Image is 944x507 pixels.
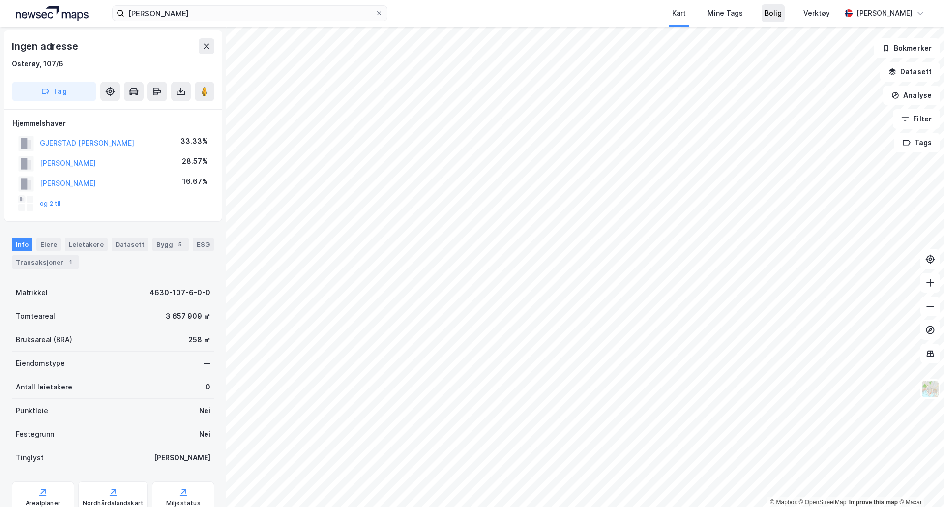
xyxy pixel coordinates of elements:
button: Filter [893,109,940,129]
div: ESG [193,238,214,251]
button: Tag [12,82,96,101]
div: Transaksjoner [12,255,79,269]
div: Nei [199,405,210,417]
button: Analyse [883,86,940,105]
img: Z [921,380,940,398]
div: Kart [672,7,686,19]
div: Punktleie [16,405,48,417]
div: Osterøy, 107/6 [12,58,63,70]
button: Datasett [880,62,940,82]
div: [PERSON_NAME] [856,7,913,19]
div: Hjemmelshaver [12,118,214,129]
div: Antall leietakere [16,381,72,393]
div: Tinglyst [16,452,44,464]
div: 4630-107-6-0-0 [149,287,210,298]
div: Arealplaner [26,499,60,507]
div: — [204,358,210,369]
div: Matrikkel [16,287,48,298]
div: 33.33% [180,135,208,147]
div: 16.67% [182,176,208,187]
div: 1 [65,257,75,267]
div: Bolig [765,7,782,19]
div: Eiendomstype [16,358,65,369]
button: Bokmerker [874,38,940,58]
div: Kontrollprogram for chat [895,460,944,507]
div: Festegrunn [16,428,54,440]
div: 28.57% [182,155,208,167]
div: Nei [199,428,210,440]
button: Tags [894,133,940,152]
div: 5 [175,239,185,249]
div: Miljøstatus [166,499,201,507]
div: Ingen adresse [12,38,80,54]
input: Søk på adresse, matrikkel, gårdeiere, leietakere eller personer [124,6,375,21]
a: OpenStreetMap [799,499,847,506]
iframe: Chat Widget [895,460,944,507]
div: Datasett [112,238,148,251]
div: Leietakere [65,238,108,251]
div: Nordhårdalandskart [83,499,144,507]
div: Eiere [36,238,61,251]
div: Info [12,238,32,251]
div: Bruksareal (BRA) [16,334,72,346]
div: [PERSON_NAME] [154,452,210,464]
div: Tomteareal [16,310,55,322]
a: Improve this map [849,499,898,506]
div: Bygg [152,238,189,251]
div: 258 ㎡ [188,334,210,346]
div: Verktøy [803,7,830,19]
div: Mine Tags [708,7,743,19]
a: Mapbox [770,499,797,506]
div: 3 657 909 ㎡ [166,310,210,322]
img: logo.a4113a55bc3d86da70a041830d287a7e.svg [16,6,88,21]
div: 0 [206,381,210,393]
